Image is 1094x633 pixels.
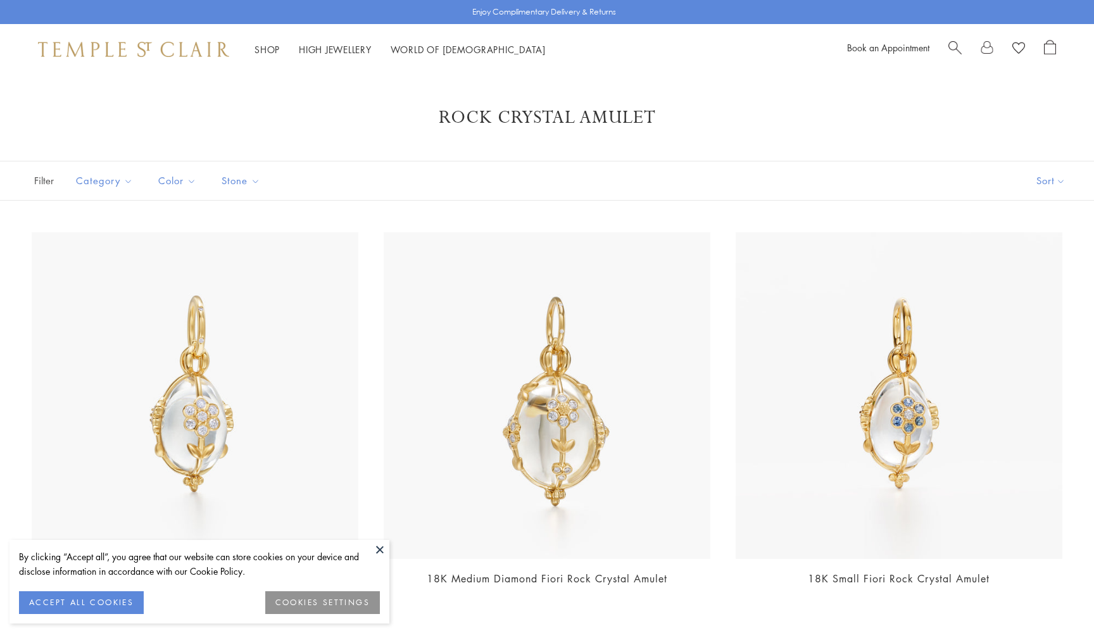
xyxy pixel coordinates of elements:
[32,232,358,559] img: P51889-E11FIORI
[215,173,270,189] span: Stone
[66,166,142,195] button: Category
[1008,161,1094,200] button: Show sort by
[1044,40,1056,59] a: Open Shopping Bag
[149,166,206,195] button: Color
[427,572,667,586] a: 18K Medium Diamond Fiori Rock Crystal Amulet
[19,591,144,614] button: ACCEPT ALL COOKIES
[51,106,1043,129] h1: Rock Crystal Amulet
[255,42,546,58] nav: Main navigation
[1031,573,1081,620] iframe: Gorgias live chat messenger
[1012,40,1025,59] a: View Wishlist
[847,41,929,54] a: Book an Appointment
[255,43,280,56] a: ShopShop
[948,40,962,59] a: Search
[391,43,546,56] a: World of [DEMOGRAPHIC_DATA]World of [DEMOGRAPHIC_DATA]
[472,6,616,18] p: Enjoy Complimentary Delivery & Returns
[265,591,380,614] button: COOKIES SETTINGS
[70,173,142,189] span: Category
[736,232,1062,559] img: P56889-E11FIORMX
[299,43,372,56] a: High JewelleryHigh Jewellery
[212,166,270,195] button: Stone
[38,42,229,57] img: Temple St. Clair
[808,572,990,586] a: 18K Small Fiori Rock Crystal Amulet
[384,232,710,559] img: P51889-E11FIORI
[19,549,380,579] div: By clicking “Accept all”, you agree that our website can store cookies on your device and disclos...
[152,173,206,189] span: Color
